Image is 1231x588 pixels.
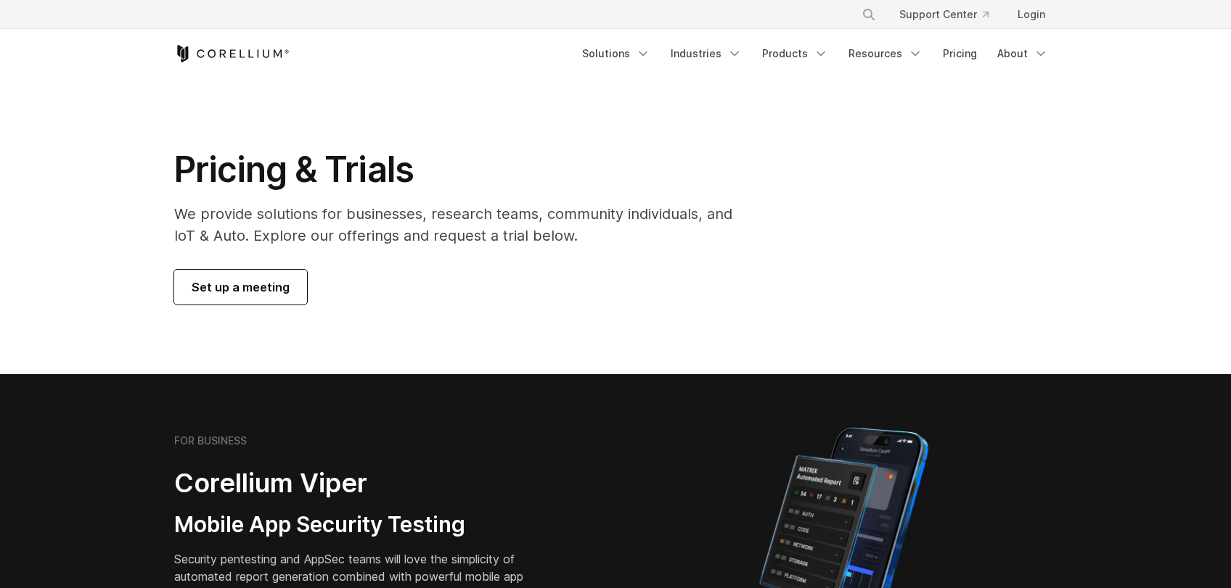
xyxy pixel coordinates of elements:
a: Corellium Home [174,45,290,62]
a: Support Center [888,1,1000,28]
a: Resources [840,41,931,67]
a: Products [753,41,837,67]
a: About [989,41,1057,67]
p: We provide solutions for businesses, research teams, community individuals, and IoT & Auto. Explo... [174,203,753,247]
h3: Mobile App Security Testing [174,511,546,539]
a: Pricing [934,41,986,67]
span: Set up a meeting [192,278,290,296]
div: Navigation Menu [573,41,1057,67]
div: Navigation Menu [844,1,1057,28]
a: Solutions [573,41,659,67]
a: Industries [662,41,751,67]
a: Set up a meeting [174,270,307,305]
h6: FOR BUSINESS [174,434,247,447]
a: Login [1006,1,1057,28]
h1: Pricing & Trials [174,148,753,191]
button: Search [856,1,882,28]
h2: Corellium Viper [174,467,546,500]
